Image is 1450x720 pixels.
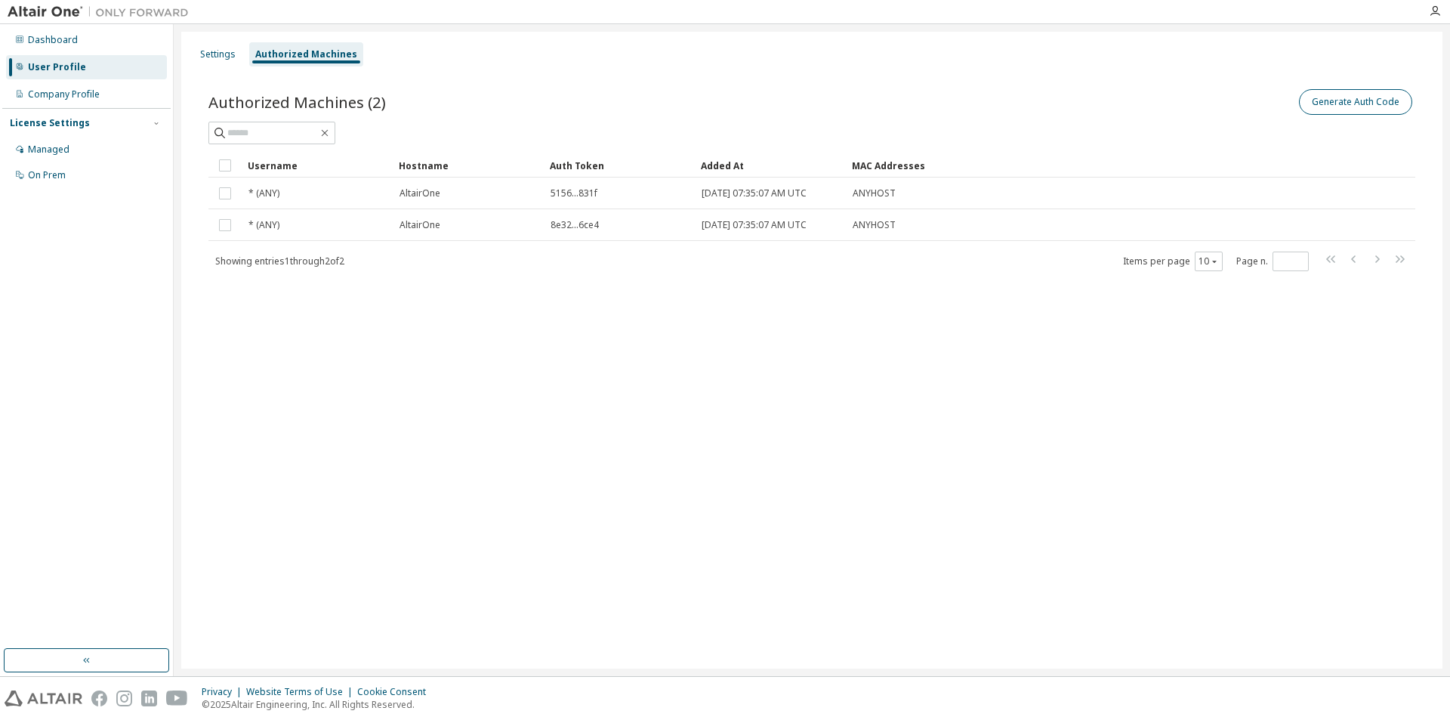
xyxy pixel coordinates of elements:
[215,255,344,267] span: Showing entries 1 through 2 of 2
[1123,252,1223,271] span: Items per page
[116,691,132,706] img: instagram.svg
[28,144,69,156] div: Managed
[1199,255,1219,267] button: 10
[551,219,599,231] span: 8e32...6ce4
[702,219,807,231] span: [DATE] 07:35:07 AM UTC
[28,34,78,46] div: Dashboard
[852,153,1257,178] div: MAC Addresses
[202,698,435,711] p: © 2025 Altair Engineering, Inc. All Rights Reserved.
[28,88,100,100] div: Company Profile
[91,691,107,706] img: facebook.svg
[255,48,357,60] div: Authorized Machines
[853,187,896,199] span: ANYHOST
[399,153,538,178] div: Hostname
[202,686,246,698] div: Privacy
[357,686,435,698] div: Cookie Consent
[141,691,157,706] img: linkedin.svg
[853,219,896,231] span: ANYHOST
[400,219,440,231] span: AltairOne
[5,691,82,706] img: altair_logo.svg
[551,187,597,199] span: 5156...831f
[28,169,66,181] div: On Prem
[702,187,807,199] span: [DATE] 07:35:07 AM UTC
[400,187,440,199] span: AltairOne
[1299,89,1412,115] button: Generate Auth Code
[200,48,236,60] div: Settings
[28,61,86,73] div: User Profile
[248,153,387,178] div: Username
[208,91,386,113] span: Authorized Machines (2)
[8,5,196,20] img: Altair One
[10,117,90,129] div: License Settings
[248,219,279,231] span: * (ANY)
[246,686,357,698] div: Website Terms of Use
[701,153,840,178] div: Added At
[166,691,188,706] img: youtube.svg
[1236,252,1309,271] span: Page n.
[550,153,689,178] div: Auth Token
[248,187,279,199] span: * (ANY)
